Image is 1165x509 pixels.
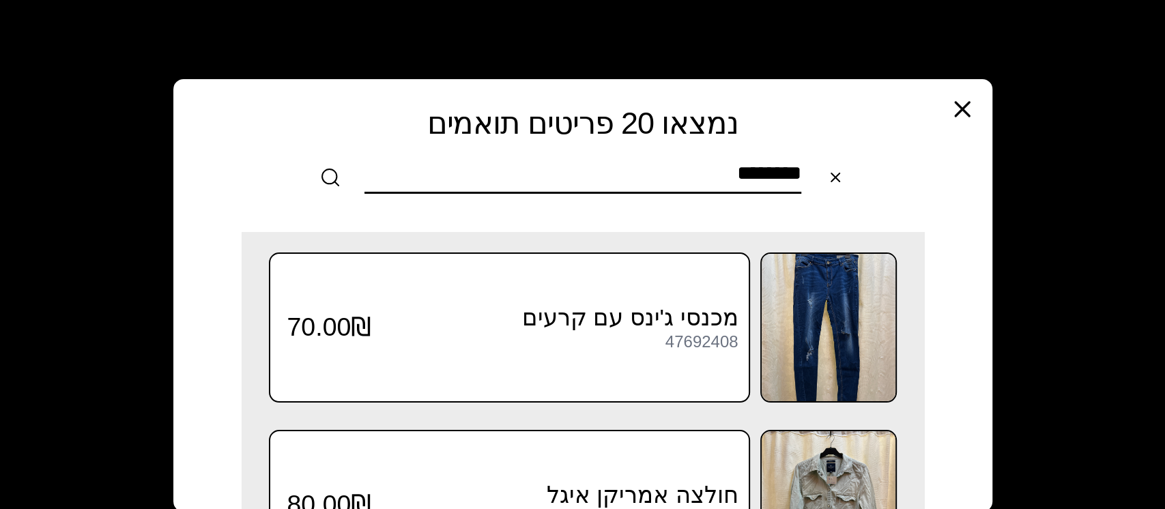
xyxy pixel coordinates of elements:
button: Clear search [815,157,856,198]
h2: נמצאו 20 פריטים תואמים [203,106,962,141]
h3: מכנסי ג'ינס עם קרעים [371,304,738,332]
span: 70.00₪ [287,312,372,343]
div: 47692408 [665,333,738,351]
h3: חולצה אמריקן איגל [371,481,738,509]
img: מכנסי ג'ינס עם קרעים [762,254,895,401]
